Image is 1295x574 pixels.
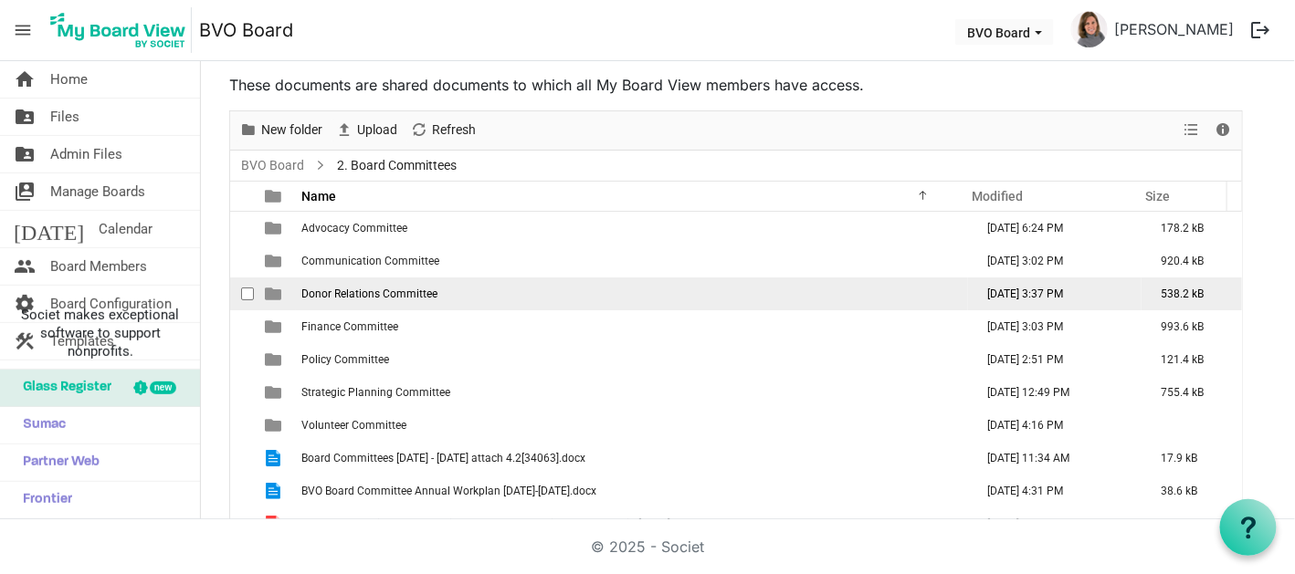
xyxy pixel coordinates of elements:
[968,507,1142,540] td: June 03, 2025 4:32 PM column header Modified
[230,310,254,343] td: checkbox
[301,287,437,300] span: Donor Relations Committee
[14,99,36,135] span: folder_shared
[355,119,399,141] span: Upload
[591,537,704,556] a: © 2025 - Societ
[229,74,1243,96] p: These documents are shared documents to which all My Board View members have access.
[430,119,478,141] span: Refresh
[301,320,398,333] span: Finance Committee
[1142,475,1242,507] td: 38.6 kB is template cell column header Size
[230,245,254,277] td: checkbox
[254,475,296,507] td: is template cell column header type
[301,255,439,267] span: Communication Committee
[968,475,1142,507] td: June 03, 2025 4:31 PM column header Modified
[968,212,1142,245] td: June 19, 2025 6:24 PM column header Modified
[254,343,296,376] td: is template cell column header type
[329,111,404,150] div: Upload
[968,442,1142,475] td: October 31, 2024 11:34 AM column header Modified
[972,189,1023,204] span: Modified
[1142,277,1242,310] td: 538.2 kB is template cell column header Size
[1142,245,1242,277] td: 920.4 kB is template cell column header Size
[296,245,968,277] td: Communication Committee is template cell column header Name
[1142,442,1242,475] td: 17.9 kB is template cell column header Size
[296,212,968,245] td: Advocacy Committee is template cell column header Name
[5,13,40,47] span: menu
[301,485,596,497] span: BVO Board Committee Annual Workplan [DATE]-[DATE].docx
[301,189,336,204] span: Name
[296,409,968,442] td: Volunteer Committee is template cell column header Name
[1142,409,1242,442] td: is template cell column header Size
[14,444,100,481] span: Partner Web
[230,507,254,540] td: checkbox
[1142,343,1242,376] td: 121.4 kB is template cell column header Size
[50,61,88,98] span: Home
[968,277,1142,310] td: September 08, 2025 3:37 PM column header Modified
[254,277,296,310] td: is template cell column header type
[968,310,1142,343] td: April 10, 2025 3:03 PM column header Modified
[1071,11,1108,47] img: MnC5V0f8bXlevx3ztyDwGpUB7uCjngHDRxSkcSC0fSnSlpV2VjP-Il6Yf9OZy13_Vasq3byDuyXCHgM4Kz_e5g_thumb.png
[230,212,254,245] td: checkbox
[333,154,460,177] span: 2. Board Committees
[254,507,296,540] td: is template cell column header type
[301,517,690,530] span: BVO Board of Directors Executive Roles and Committee Membership [DATE].pdf
[230,409,254,442] td: checkbox
[199,12,293,48] a: BVO Board
[296,343,968,376] td: Policy Committee is template cell column header Name
[50,173,145,210] span: Manage Boards
[1142,212,1242,245] td: 178.2 kB is template cell column header Size
[8,306,192,360] span: Societ makes exceptional software to support nonprofits.
[301,222,407,235] span: Advocacy Committee
[296,475,968,507] td: BVO Board Committee Annual Workplan 2025-2026.docx is template cell column header Name
[14,211,84,247] span: [DATE]
[296,376,968,409] td: Strategic Planning Committee is template cell column header Name
[230,343,254,376] td: checkbox
[254,212,296,245] td: is template cell column header type
[1142,507,1242,540] td: 91.0 kB is template cell column header Size
[301,452,585,464] span: Board Committees [DATE] - [DATE] attach 4.2[34063].docx
[1242,11,1280,49] button: logout
[968,343,1142,376] td: May 24, 2025 2:51 PM column header Modified
[1142,310,1242,343] td: 993.6 kB is template cell column header Size
[50,99,79,135] span: Files
[14,482,72,518] span: Frontier
[1142,376,1242,409] td: 755.4 kB is template cell column header Size
[1211,119,1236,141] button: Details
[230,277,254,310] td: checkbox
[1180,119,1202,141] button: View dropdownbutton
[968,409,1142,442] td: October 29, 2024 4:16 PM column header Modified
[301,386,450,399] span: Strategic Planning Committee
[1177,111,1208,150] div: View
[296,310,968,343] td: Finance Committee is template cell column header Name
[406,119,479,141] button: Refresh
[237,154,308,177] a: BVO Board
[50,286,172,322] span: Board Configuration
[254,310,296,343] td: is template cell column header type
[14,136,36,172] span: folder_shared
[296,277,968,310] td: Donor Relations Committee is template cell column header Name
[254,442,296,475] td: is template cell column header type
[50,136,122,172] span: Admin Files
[254,409,296,442] td: is template cell column header type
[1108,11,1242,47] a: [PERSON_NAME]
[14,286,36,322] span: settings
[230,475,254,507] td: checkbox
[968,376,1142,409] td: November 19, 2024 12:49 PM column header Modified
[150,381,176,394] div: new
[1208,111,1239,150] div: Details
[14,173,36,210] span: switch_account
[1145,189,1170,204] span: Size
[50,248,147,285] span: Board Members
[14,370,111,406] span: Glass Register
[254,376,296,409] td: is template cell column header type
[296,442,968,475] td: Board Committees 2022 - 2024 attach 4.2[34063].docx is template cell column header Name
[404,111,482,150] div: Refresh
[14,61,36,98] span: home
[14,248,36,285] span: people
[45,7,199,53] a: My Board View Logo
[332,119,400,141] button: Upload
[99,211,153,247] span: Calendar
[296,507,968,540] td: BVO Board of Directors Executive Roles and Committee Membership May 2025.pdf is template cell col...
[230,376,254,409] td: checkbox
[45,7,192,53] img: My Board View Logo
[259,119,324,141] span: New folder
[254,245,296,277] td: is template cell column header type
